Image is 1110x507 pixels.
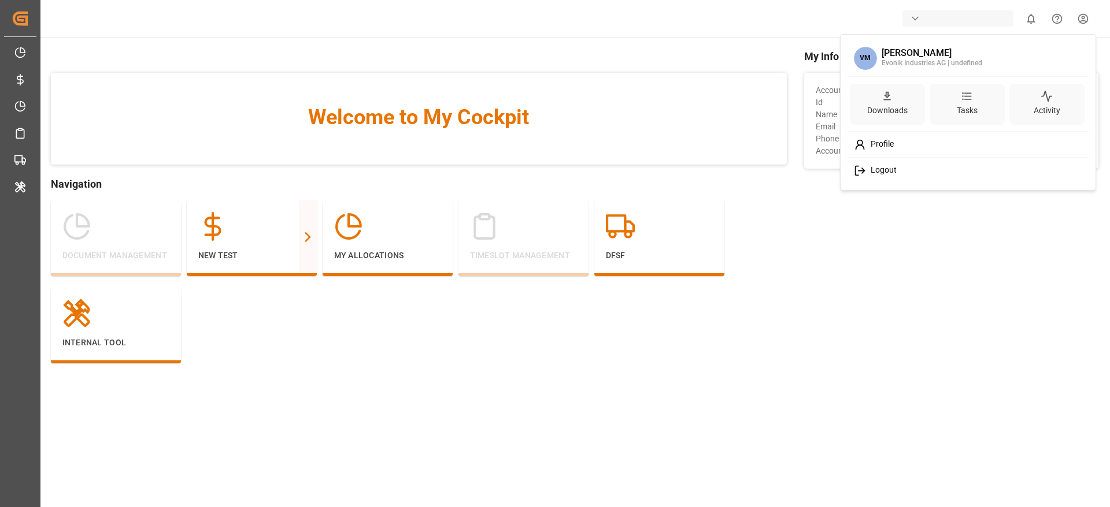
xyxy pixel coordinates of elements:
[954,102,980,119] div: Tasks
[882,58,982,69] div: Evonik Industries AG | undefined
[1031,102,1063,119] div: Activity
[865,102,910,119] div: Downloads
[866,165,897,176] span: Logout
[854,47,877,70] span: VM
[882,48,982,58] div: [PERSON_NAME]
[866,139,894,150] span: Profile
